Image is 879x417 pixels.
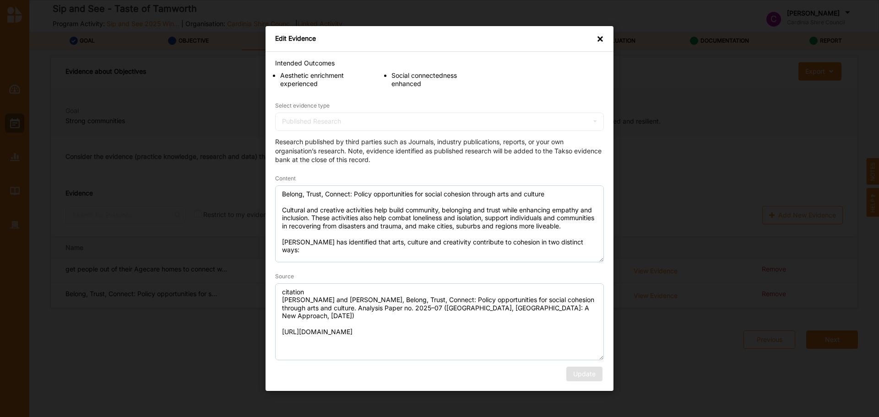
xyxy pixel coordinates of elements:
p: Aesthetic enrichment experienced [280,71,374,87]
span: Source [275,273,294,280]
div: Intended Outcomes [275,59,604,67]
p: Social connectedness enhanced [391,71,485,87]
span: Content [275,175,296,182]
label: Select evidence type [275,102,330,109]
div: Published Research [282,118,341,125]
textarea: Belong, Trust, Connect: Policy opportunities for social cohesion through arts and culture Cultura... [275,185,604,262]
div: Research published by third parties such as Journals, industry publications, reports, or your own... [275,137,604,164]
textarea: citation [PERSON_NAME] and [PERSON_NAME], Belong, Trust, Connect: Policy opportunities for social... [275,283,604,360]
div: Edit Evidence [275,34,316,43]
div: × [597,34,604,43]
